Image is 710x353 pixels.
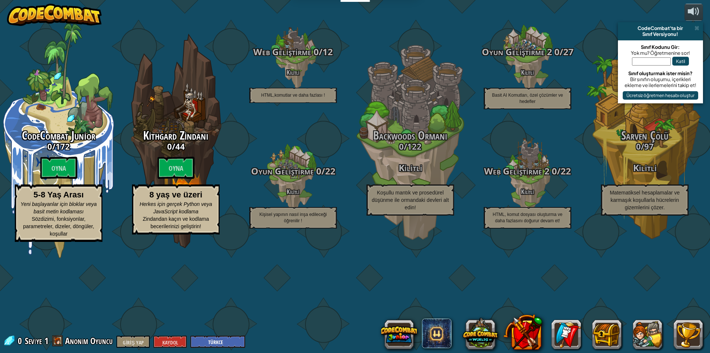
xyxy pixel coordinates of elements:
[676,59,685,64] font: Katil
[521,187,534,196] font: Kilitli
[316,165,321,177] font: 0
[672,57,689,65] button: Katil
[644,141,654,152] font: 97
[314,46,319,58] font: 0
[554,46,559,58] font: 0
[175,141,185,152] font: 44
[621,127,668,143] font: Sarven Çölü
[143,127,209,143] font: Kithgard Zindanı
[259,212,327,223] font: Kişisel yapının nasıl inşa edileceği öğrenilir !
[117,23,234,258] div: Kilidi açmak için önceki dünyayı tamamlayın
[638,25,683,31] font: CodeCombat'ta bir
[521,68,534,77] font: Kilitli
[20,201,97,214] font: Yeni başlayanlar için bloklar veya basit metin kodlaması
[493,212,562,223] font: HTML, komut dosyası oluşturma ve daha fazlasını doğurur devam et!
[610,190,680,210] font: Matematiksel hesaplamalar ve karmaşık koşullarla hücrelerin gizemlerini çözer.
[261,93,325,98] font: HTML,komutlar ve daha fazlası !
[322,46,333,58] font: 12
[563,46,574,58] font: 27
[636,141,641,152] font: 0
[404,141,407,152] font: /
[557,165,561,177] font: /
[399,141,404,152] font: 0
[23,216,94,237] font: Sözdizimi, fonksiyonlar, parametreler, dizeler, döngüler, koşullar
[641,141,644,152] font: /
[18,335,22,347] font: 0
[116,336,150,348] button: Giriş Yap
[626,93,694,98] font: Ücretsiz öğretmen hesabı oluştur
[623,91,698,100] button: Ücretsiz öğretmen hesabı oluştur
[169,164,183,173] font: Oyna
[139,201,212,214] font: Herkes için gerçek Python veya JavaScript kodlama
[484,165,550,177] font: Web Geliştirme 2
[123,339,143,346] font: Giriş Yap
[143,216,209,229] font: Zindandan kaçın ve kodlama becerilerinizi geliştirin!
[628,70,693,76] font: Sınıf oluşturmak ister misin?
[631,50,690,56] font: Yok mu? Öğretmenine sor!
[407,141,422,152] font: 122
[373,127,447,143] font: Backwoods Ormanı
[44,335,48,347] font: 1
[559,46,563,58] font: /
[55,141,70,152] font: 172
[633,161,657,174] font: Kilitli
[399,161,422,174] font: Kilitli
[25,335,42,347] font: Seviye
[253,46,311,58] font: Web Geliştirme
[162,339,178,346] font: Kaydol
[52,141,55,152] font: /
[684,4,703,21] button: Sesi ayarla
[172,141,175,152] font: /
[7,4,102,26] img: CodeCombat - Oyun oynayarak kodlamayı öğrenin
[251,165,314,177] font: Oyun Geliştirme
[325,165,335,177] font: 22
[642,31,678,37] font: Sınıf Versiyonu!
[34,190,84,199] font: 5-8 Yaş Arası
[51,164,66,173] font: Oyna
[287,187,299,196] font: Kilitli
[22,127,95,143] font: CodeCombat Junior
[372,190,449,210] font: Koşullu mantık ve prosedürel düşünme ile ormandaki devleri alt edin!
[552,165,557,177] font: 0
[492,93,563,104] font: Basit AI Komutları, özel çözümler ve hedefler
[641,44,680,50] font: Sınıf Kodunu Gir:
[287,68,299,77] font: Kilitli
[149,190,202,199] font: 8 yaş ve üzeri
[321,165,325,177] font: /
[65,335,113,347] font: Anonim Oyuncu
[153,336,187,348] button: Kaydol
[482,46,552,58] font: Oyun Geliştirme 2
[47,141,52,152] font: 0
[319,46,322,58] font: /
[167,141,172,152] font: 0
[625,76,696,88] font: Bir sınıfın oluşumu, içerikleri ekleme ve ilerlemelerini takip et!
[561,165,571,177] font: 22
